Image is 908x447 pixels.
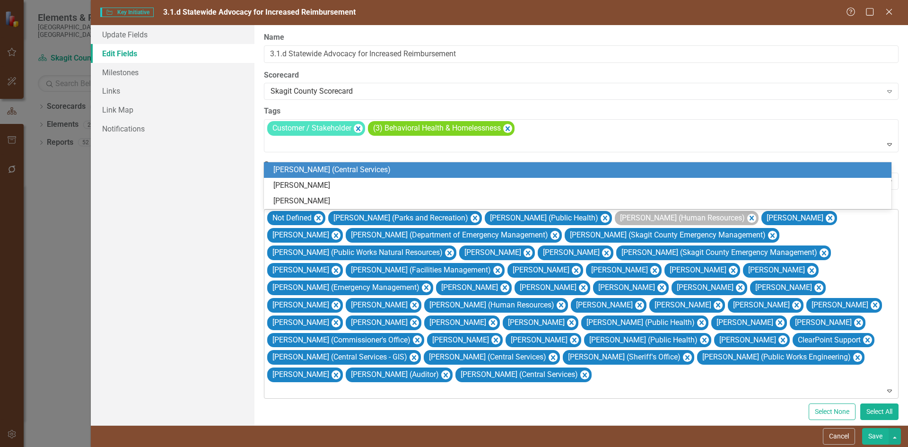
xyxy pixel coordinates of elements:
div: [PERSON_NAME] (Sheriff's Office) [565,351,682,364]
a: Link Map [91,100,254,119]
div: Remove Russ O. Walker (Central Services) [549,353,558,362]
div: Remove Brian Adams (Parks and Recreation) [471,214,480,223]
div: Remove ClearPoint Support [863,335,872,344]
div: [PERSON_NAME] (Parks and Recreation) [331,211,470,225]
div: [PERSON_NAME] [273,196,886,207]
div: Remove Samantha Lewis [635,301,644,310]
button: Save [862,428,889,445]
div: [PERSON_NAME] (Department of Emergency Management) [348,228,550,242]
div: [PERSON_NAME] [438,281,499,295]
div: [PERSON_NAME] [348,316,409,330]
input: Key Initiative Name [264,45,899,63]
div: Remove Donnie LaPlante (Human Resources) [557,301,566,310]
div: [PERSON_NAME] [674,281,735,295]
div: [PERSON_NAME] (Public Health) [487,211,600,225]
div: [PERSON_NAME] [809,298,870,312]
a: Links [91,81,254,100]
div: Remove Don McDermott [871,301,880,310]
label: Tags [264,106,899,117]
div: [PERSON_NAME] [270,263,331,277]
div: Remove Christi Brua Weaver [826,214,835,223]
div: Remove Jennifer Johnson [657,283,666,292]
div: Remove Lisa Janicki [500,283,509,292]
div: Remove Mark Fairbanks [602,248,611,257]
div: Remove Rachel Vaughan (Central Services - GIS) [410,353,419,362]
div: Remove Tobin Meyer [332,318,340,327]
div: Remove Jenn Rogers (Commissioner's Office) [413,335,422,344]
div: [PERSON_NAME] [462,246,523,260]
div: [PERSON_NAME] [273,180,886,191]
div: [PERSON_NAME] (Human Resources) [617,211,746,225]
div: [PERSON_NAME] (Central Services) [273,165,886,175]
a: Milestones [91,63,254,82]
div: [PERSON_NAME] (Auditor) [348,368,440,382]
label: Owner [264,159,899,170]
div: Remove Jenifer Howson [807,266,816,275]
div: Remove Jack Moore [410,318,419,327]
div: [PERSON_NAME] [348,298,409,312]
div: [PERSON_NAME] (Public Works Natural Resources) [270,246,444,260]
div: Remove Mary Houben [729,266,738,275]
div: [PERSON_NAME] (Public Health) [584,316,696,330]
div: [PERSON_NAME] [714,316,775,330]
div: [PERSON_NAME] (Commissioner's Office) [270,333,412,347]
div: Remove Renee Nelson [567,318,576,327]
div: [PERSON_NAME] (Human Resources) [427,298,556,312]
div: [PERSON_NAME] [588,263,649,277]
div: [PERSON_NAME] [667,263,728,277]
div: Remove Margo Gillaspy [332,266,340,275]
div: [PERSON_NAME] [730,298,791,312]
label: Scorecard [264,70,899,81]
div: Remove [object Object] [354,124,363,133]
div: Skagit County Scorecard [271,86,882,97]
div: [PERSON_NAME] [652,298,713,312]
span: Customer / Stakeholder [272,123,351,132]
div: Remove Monica Negrila [489,318,498,327]
a: Notifications [91,119,254,138]
div: [PERSON_NAME] (Skagit County Emergency Management) [567,228,767,242]
div: Remove Joan Cromley (Department of Emergency Management) [550,231,559,240]
div: Not Defined [270,211,313,225]
div: ClearPoint Support [795,333,862,347]
div: [PERSON_NAME] [270,228,331,242]
div: Remove Tom Weller (Public Works Engineering) [853,353,862,362]
div: [PERSON_NAME] (Central Services - GIS) [270,351,409,364]
div: [PERSON_NAME] (Skagit County Emergency Management) [619,246,819,260]
span: Key Initiative [100,8,154,17]
div: [PERSON_NAME] (Central Services) [426,351,548,364]
div: [PERSON_NAME] [595,281,656,295]
div: Remove Jenn E. Johnson [579,283,588,292]
div: Remove Bonnie Beddall (Human Resources) [747,214,756,223]
div: Remove Neil Panlasigui (Public Health) [697,318,706,327]
div: Remove Anne Weed (Sheriff's Office) [683,353,692,362]
div: Remove Kevin Jackman (Emergency Management) [422,283,431,292]
div: Remove Ron Wesen [332,370,340,379]
div: [PERSON_NAME] [745,263,806,277]
div: [PERSON_NAME] [427,316,488,330]
div: [PERSON_NAME] [508,333,569,347]
div: [PERSON_NAME] (Facilities Management) [348,263,492,277]
div: Remove Forrest Jones [814,283,823,292]
div: Remove Michael See [570,335,579,344]
div: Remove Jennifer Sass-Walton [491,335,500,344]
div: Remove Julie de Losada (Skagit County Emergency Management) [768,231,777,240]
a: Update Fields [91,25,254,44]
div: [PERSON_NAME] [573,298,634,312]
span: (3) Behavioral Health & Homelessness [373,123,501,132]
div: Remove Megan Starr [778,335,787,344]
div: [PERSON_NAME] [752,281,813,295]
div: Remove Ken Hansen (Facilities Management) [493,266,502,275]
div: [PERSON_NAME] [792,316,853,330]
span: 3.1.d Statewide Advocacy for Increased Reimbursement [163,8,356,17]
div: [PERSON_NAME] (Central Services) [458,368,579,382]
div: [PERSON_NAME] [517,281,578,295]
div: Remove Jeri Chavez [332,231,340,240]
div: [PERSON_NAME] [716,333,777,347]
div: Remove Brian Geer (Skagit County Emergency Management) [820,248,829,257]
div: Remove Brian Young (Central Services) [580,370,589,379]
div: Remove Emily Dereene (Public Works Natural Resources) [445,248,454,257]
a: Edit Fields [91,44,254,63]
div: [PERSON_NAME] [510,263,571,277]
button: Select All [860,403,899,420]
div: [PERSON_NAME] [270,298,331,312]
